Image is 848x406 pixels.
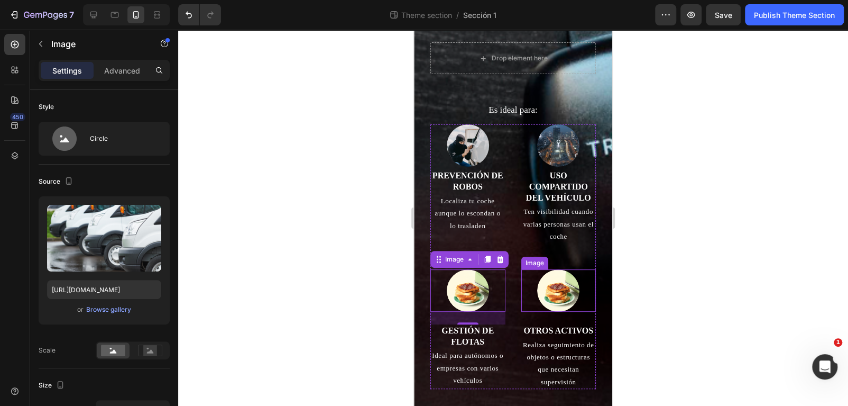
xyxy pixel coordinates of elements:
img: preview-image [47,205,161,272]
div: Browse gallery [86,305,131,314]
span: or [77,303,84,316]
div: Circle [90,127,154,151]
div: Scale [39,346,56,355]
p: Advanced [104,65,140,76]
div: 450 [10,113,25,121]
span: Save [715,11,732,20]
span: / [456,10,459,21]
button: Save [706,4,741,25]
input: https://example.com/image.jpg [47,280,161,299]
iframe: Intercom live chat [812,354,837,380]
button: Browse gallery [86,304,132,315]
div: Undo/Redo [178,4,221,25]
p: Image [51,38,141,50]
div: Source [39,175,75,189]
button: Publish Theme Section [745,4,844,25]
div: Publish Theme Section [754,10,835,21]
span: Sección 1 [463,10,496,21]
div: Size [39,378,67,393]
button: 7 [4,4,79,25]
span: Theme section [399,10,454,21]
p: 7 [69,8,74,21]
span: 1 [834,338,842,347]
div: Style [39,102,54,112]
p: Settings [52,65,82,76]
iframe: Design area [414,30,612,406]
